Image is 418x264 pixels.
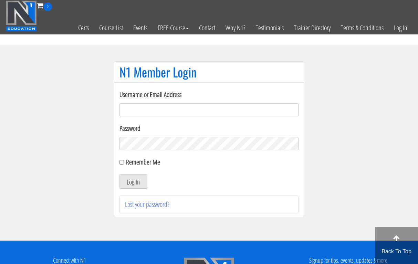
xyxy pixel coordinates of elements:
[251,11,289,45] a: Testimonials
[125,200,169,209] a: Lost your password?
[119,65,299,79] h1: N1 Member Login
[119,174,147,189] button: Log In
[284,257,413,264] h4: Signup for tips, events, updates & more
[6,0,37,31] img: n1-education
[336,11,389,45] a: Terms & Conditions
[128,11,153,45] a: Events
[119,123,299,134] label: Password
[126,157,160,167] label: Remember Me
[5,257,134,264] h4: Connect with N1
[119,89,299,100] label: Username or Email Address
[94,11,128,45] a: Course List
[389,11,412,45] a: Log In
[289,11,336,45] a: Trainer Directory
[153,11,194,45] a: FREE Course
[73,11,94,45] a: Certs
[37,1,52,10] a: 0
[220,11,251,45] a: Why N1?
[194,11,220,45] a: Contact
[43,2,52,11] span: 0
